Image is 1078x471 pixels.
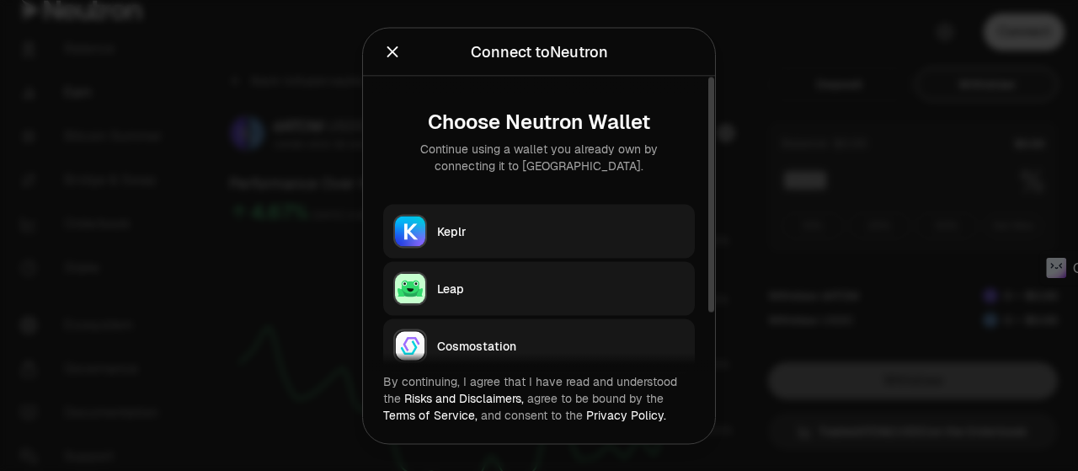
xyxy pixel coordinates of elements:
a: Terms of Service, [383,407,478,422]
div: Keplr [437,222,685,239]
div: Continue using a wallet you already own by connecting it to [GEOGRAPHIC_DATA]. [397,140,681,174]
button: CosmostationCosmostation [383,318,695,372]
button: Close [383,40,402,63]
div: Cosmostation [437,337,685,354]
img: Keplr [395,216,425,246]
div: By continuing, I agree that I have read and understood the agree to be bound by the and consent t... [383,372,695,423]
div: Leap [437,280,685,297]
div: Connect to Neutron [471,40,608,63]
button: LeapLeap [383,261,695,315]
a: Privacy Policy. [586,407,666,422]
img: Cosmostation [395,330,425,361]
img: Leap [395,273,425,303]
div: Choose Neutron Wallet [397,110,681,133]
button: KeplrKeplr [383,204,695,258]
a: Risks and Disclaimers, [404,390,524,405]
